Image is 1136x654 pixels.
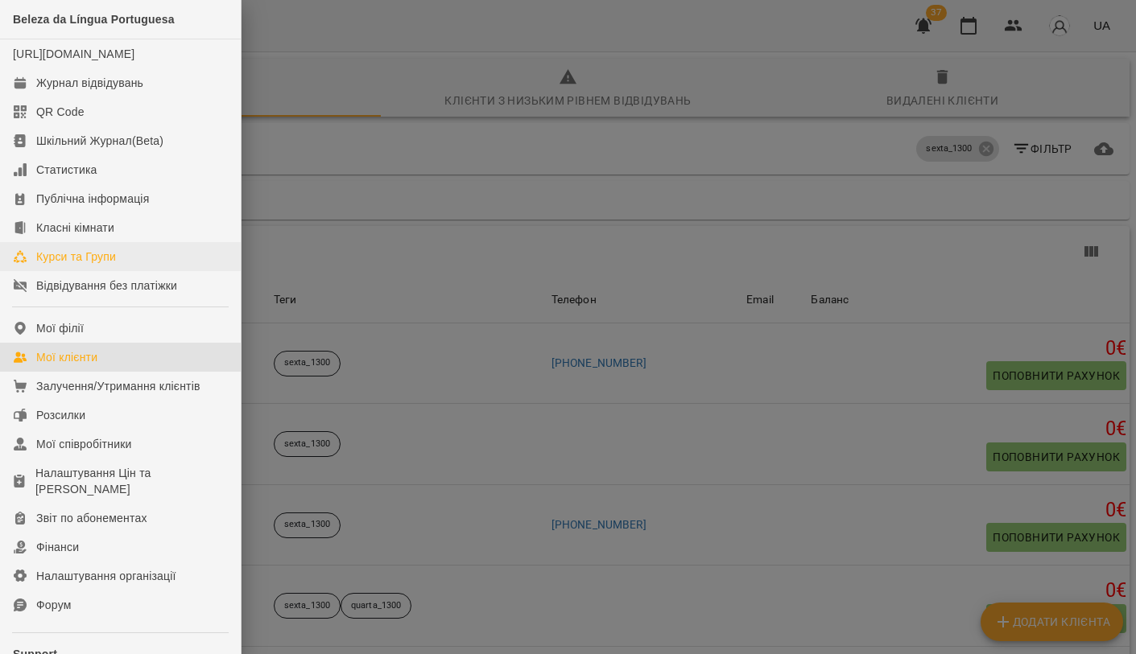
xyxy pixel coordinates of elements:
[36,75,143,91] div: Журнал відвідувань
[36,320,84,336] div: Мої філії
[36,278,177,294] div: Відвідування без платіжки
[36,104,85,120] div: QR Code
[13,47,134,60] a: [URL][DOMAIN_NAME]
[36,349,97,365] div: Мої клієнти
[36,436,132,452] div: Мої співробітники
[36,597,72,613] div: Форум
[36,220,114,236] div: Класні кімнати
[36,133,163,149] div: Шкільний Журнал(Beta)
[36,249,116,265] div: Курси та Групи
[36,191,149,207] div: Публічна інформація
[36,539,79,555] div: Фінанси
[36,378,200,394] div: Залучення/Утримання клієнтів
[36,162,97,178] div: Статистика
[36,407,85,423] div: Розсилки
[36,510,147,526] div: Звіт по абонементах
[13,13,175,26] span: Beleza da Língua Portuguesa
[35,465,228,497] div: Налаштування Цін та [PERSON_NAME]
[36,568,176,584] div: Налаштування організації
